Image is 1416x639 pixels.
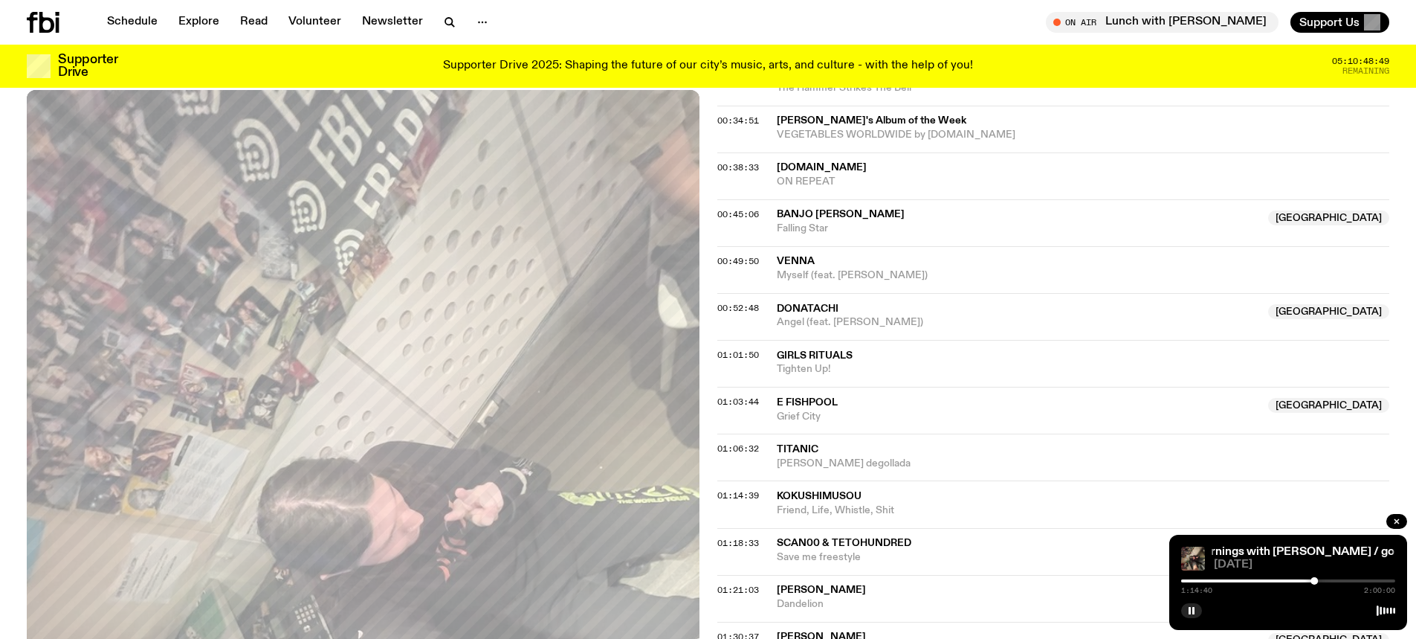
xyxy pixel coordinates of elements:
p: Supporter Drive 2025: Shaping the future of our city’s music, arts, and culture - with the help o... [443,60,973,73]
button: 00:38:33 [717,164,759,172]
a: Explore [169,12,228,33]
span: VEGETABLES WORLDWIDE by [DOMAIN_NAME] [777,129,1015,140]
span: 00:52:48 [717,302,759,314]
span: 1:14:40 [1181,587,1212,594]
span: Kokushimusou [777,491,861,501]
h3: Supporter Drive [58,54,117,79]
a: Schedule [98,12,167,33]
span: [GEOGRAPHIC_DATA] [1268,211,1389,225]
span: [GEOGRAPHIC_DATA] [1268,398,1389,413]
span: Titanic [777,444,818,455]
span: 01:03:44 [717,396,759,408]
button: Support Us [1290,12,1389,33]
span: Angel (feat. [PERSON_NAME]) [777,315,1260,330]
span: [PERSON_NAME] [777,585,866,595]
span: [PERSON_NAME] degollada [777,457,1390,471]
button: 00:49:50 [717,257,759,266]
span: 01:14:39 [717,489,759,501]
span: [PERSON_NAME]'s Album of the Week [777,114,1381,128]
span: Friend, Life, Whistle, Shit [777,504,1390,518]
span: 00:34:51 [717,115,759,126]
button: On AirLunch with [PERSON_NAME] [1046,12,1278,33]
span: [DOMAIN_NAME] [777,162,867,173]
span: Support Us [1299,16,1360,29]
span: Falling Star [777,222,1260,236]
button: 01:03:44 [717,398,759,406]
span: 05:10:48:49 [1332,57,1389,65]
span: [GEOGRAPHIC_DATA] [1268,304,1389,319]
span: Grief City [777,410,1260,424]
span: Girls Rituals [777,350,853,361]
span: Remaining [1342,67,1389,75]
button: 01:14:39 [717,492,759,500]
span: Tighten Up! [777,362,1390,376]
span: Save me freestyle [777,550,1260,565]
span: Banjo [PERSON_NAME] [777,209,905,219]
button: 01:21:03 [717,586,759,594]
span: e fishpool [777,397,838,408]
span: Donatachi [777,304,838,314]
span: The Hammer Strikes The Bell [777,81,1390,95]
span: 01:18:33 [717,537,759,549]
button: 01:06:32 [717,445,759,453]
span: ON REPEAT [777,175,1390,189]
a: Volunteer [279,12,350,33]
a: Read [231,12,277,33]
span: 01:01:50 [717,349,759,361]
button: 00:45:06 [717,211,759,219]
a: Newsletter [353,12,432,33]
span: 00:38:33 [717,161,759,173]
span: 2:00:00 [1364,587,1395,594]
span: Myself (feat. [PERSON_NAME]) [777,269,1390,283]
button: 00:52:48 [717,304,759,312]
span: 01:06:32 [717,443,759,455]
span: [DATE] [1214,559,1395,571]
span: 00:45:06 [717,208,759,220]
button: 00:34:51 [717,117,759,125]
button: 01:01:50 [717,351,759,359]
img: A 0.5x selfie taken from above of Jim in the studio holding up a peace sign. [1181,547,1205,571]
span: Venna [777,256,815,266]
button: 01:18:33 [717,539,759,548]
span: 01:21:03 [717,584,759,596]
span: 00:49:50 [717,255,759,267]
span: Scan00 & tetohundred [777,538,911,548]
span: Dandelion [777,597,1260,611]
